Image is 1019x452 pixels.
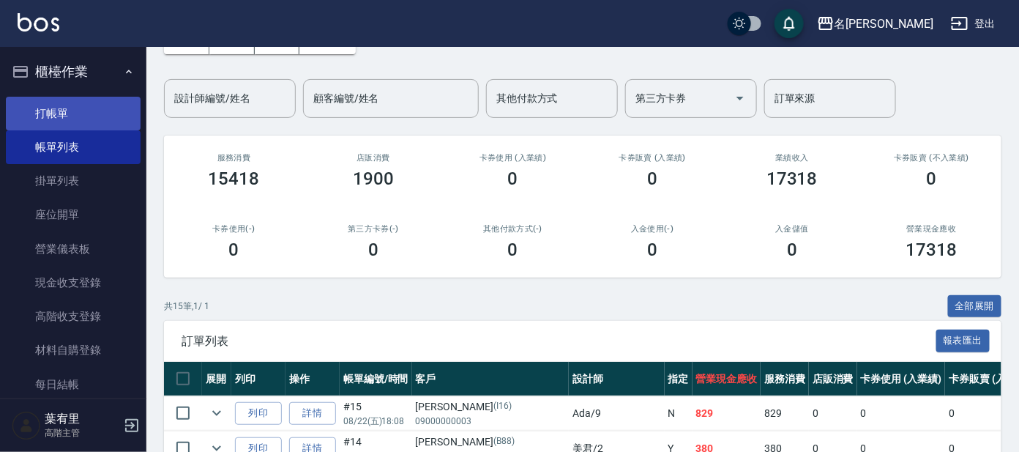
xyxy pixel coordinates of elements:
[835,15,933,33] div: 名[PERSON_NAME]
[811,9,939,39] button: 名[PERSON_NAME]
[693,362,761,396] th: 營業現金應收
[761,396,809,431] td: 829
[569,362,664,396] th: 設計師
[740,224,845,234] h2: 入金儲值
[665,396,693,431] td: N
[761,362,809,396] th: 服務消費
[493,434,515,450] p: (B88)
[460,224,565,234] h2: 其他付款方式(-)
[343,415,408,428] p: 08/22 (五) 18:08
[164,300,209,313] p: 共 15 筆, 1 / 1
[416,415,566,428] p: 09000000003
[45,426,119,440] p: 高階主管
[906,240,958,260] h3: 17318
[353,168,394,189] h3: 1900
[6,198,141,231] a: 座位開單
[416,434,566,450] div: [PERSON_NAME]
[12,411,41,440] img: Person
[18,13,59,32] img: Logo
[809,362,857,396] th: 店販消費
[857,362,946,396] th: 卡券使用 (入業績)
[285,362,340,396] th: 操作
[600,224,705,234] h2: 入金使用(-)
[6,300,141,333] a: 高階收支登錄
[665,362,693,396] th: 指定
[412,362,570,396] th: 客戶
[182,224,286,234] h2: 卡券使用(-)
[208,168,259,189] h3: 15418
[368,240,378,260] h3: 0
[766,168,818,189] h3: 17318
[206,402,228,424] button: expand row
[340,362,412,396] th: 帳單編號/時間
[600,153,705,163] h2: 卡券販賣 (入業績)
[693,396,761,431] td: 829
[945,10,1001,37] button: 登出
[6,130,141,164] a: 帳單列表
[340,396,412,431] td: #15
[6,333,141,367] a: 材料自購登錄
[416,399,566,415] div: [PERSON_NAME]
[6,232,141,266] a: 營業儀表板
[321,224,426,234] h2: 第三方卡券(-)
[6,53,141,91] button: 櫃檯作業
[493,399,512,415] p: (I16)
[879,224,984,234] h2: 營業現金應收
[508,240,518,260] h3: 0
[740,153,845,163] h2: 業績收入
[787,240,797,260] h3: 0
[182,334,936,349] span: 訂單列表
[647,240,657,260] h3: 0
[936,333,990,347] a: 報表匯出
[202,362,231,396] th: 展開
[6,164,141,198] a: 掛單列表
[6,97,141,130] a: 打帳單
[647,168,657,189] h3: 0
[927,168,937,189] h3: 0
[45,412,119,426] h5: 葉宥里
[182,153,286,163] h3: 服務消費
[948,295,1002,318] button: 全部展開
[936,330,990,352] button: 報表匯出
[289,402,336,425] a: 詳情
[460,153,565,163] h2: 卡券使用 (入業績)
[774,9,804,38] button: save
[6,368,141,401] a: 每日結帳
[235,402,282,425] button: 列印
[228,240,239,260] h3: 0
[857,396,946,431] td: 0
[569,396,664,431] td: Ada /9
[879,153,984,163] h2: 卡券販賣 (不入業績)
[6,266,141,300] a: 現金收支登錄
[321,153,426,163] h2: 店販消費
[508,168,518,189] h3: 0
[809,396,857,431] td: 0
[728,86,752,110] button: Open
[231,362,285,396] th: 列印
